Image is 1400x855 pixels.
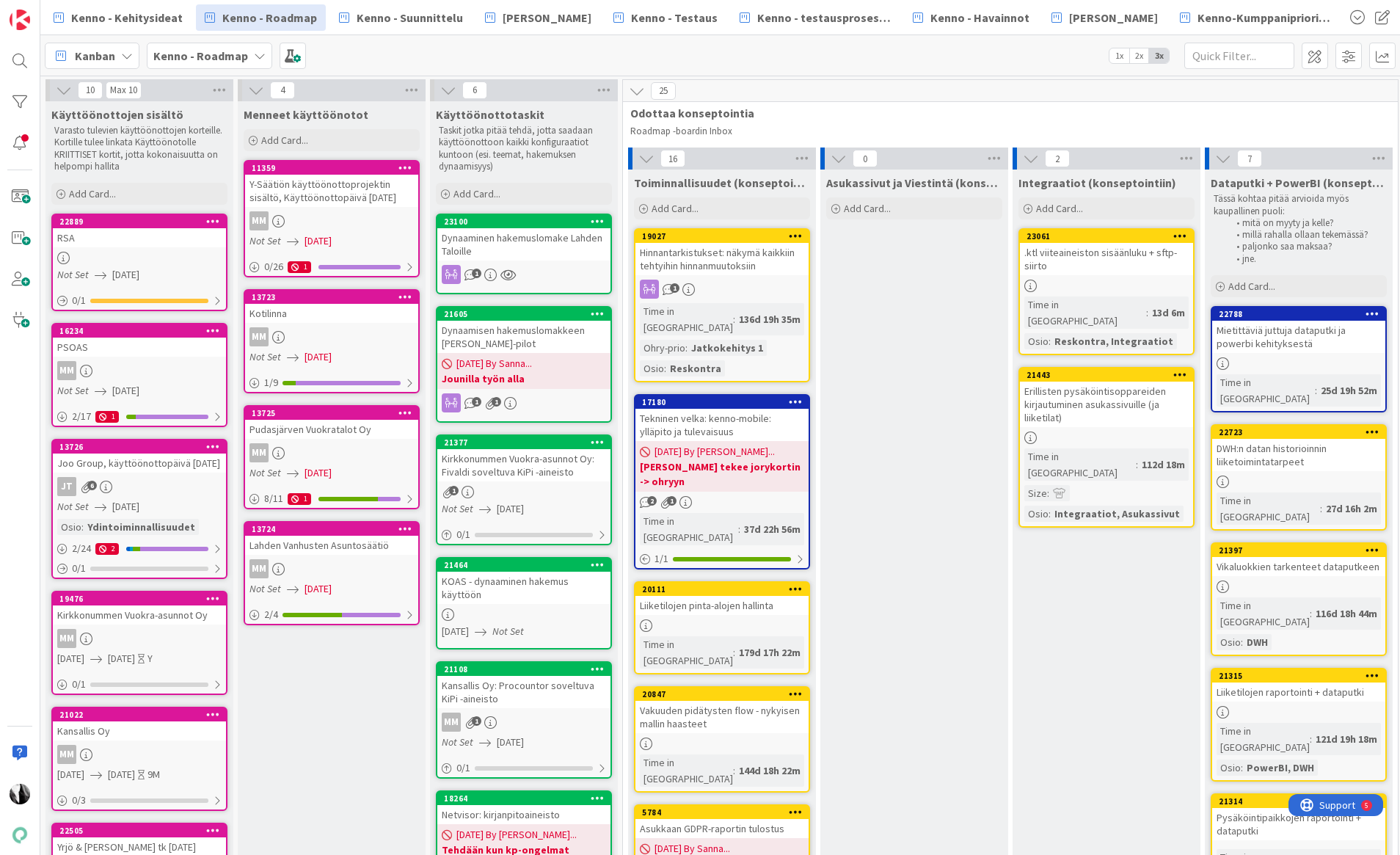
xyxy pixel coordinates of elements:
div: Integraatiot, Asukassivut [1051,506,1184,522]
b: [PERSON_NAME] tekee jorykortin -> ohryyn [640,459,804,489]
i: Not Set [57,268,89,281]
span: 2 / 17 [72,409,91,424]
i: Not Set [57,384,89,397]
i: Not Set [249,350,281,363]
i: Not Set [442,735,473,749]
span: 0 / 1 [456,760,470,776]
div: 2/242 [53,539,226,558]
div: Tekninen velka: kenno-mobile: ylläpito ja tulevaisuus [635,409,809,441]
span: : [81,519,84,535]
div: 8/111 [245,490,418,508]
i: Not Set [249,582,281,595]
div: 16234 [53,324,226,338]
input: Quick Filter... [1184,43,1294,69]
div: Vikaluokkien tarkenteet dataputkeen [1212,557,1385,576]
div: Netvisor: kirjanpitoaineisto [437,805,610,824]
div: MM [442,713,461,732]
div: 20847 [635,688,809,701]
img: KV [10,784,30,804]
span: : [1310,731,1312,747]
div: 23100 [444,217,610,227]
div: 2/4 [245,605,418,624]
span: Kenno - Kehitysideat [71,9,183,26]
div: Reskontra [666,360,725,376]
div: Liiketilojen pinta-alojen hallinta [635,596,809,615]
span: 1 [492,397,501,407]
span: Kenno - Testaus [631,9,718,26]
span: Add Card... [652,202,699,215]
div: 21022 [59,710,226,720]
div: Hinnantarkistukset: näkymä kaikkiin tehtyihin hinnanmuutoksiin [635,243,809,275]
div: .ktl viiteaineiston sisäänluku + sftp-siirto [1020,243,1193,275]
div: Kirkkonummen Vuokra-asunnot Oy [53,605,226,625]
span: 2 / 4 [264,607,278,622]
div: 23061.ktl viiteaineiston sisäänluku + sftp-siirto [1020,230,1193,275]
div: 13723 [245,291,418,304]
div: 9M [147,767,160,782]
div: PowerBI, DWH [1243,760,1318,776]
div: Kotilinna [245,304,418,323]
div: 13726 [59,442,226,452]
div: 20111 [642,584,809,594]
div: 112d 18m [1138,456,1189,473]
div: Ydintoiminnallisuudet [84,519,199,535]
a: 19027Hinnantarkistukset: näkymä kaikkiin tehtyihin hinnanmuutoksiinTime in [GEOGRAPHIC_DATA]:136d... [634,228,810,382]
div: 22889 [59,217,226,227]
div: DWH [1243,634,1272,650]
div: Size [1024,485,1047,501]
a: 22788Mietittäviä juttuja dataputki ja powerbi kehityksestäTime in [GEOGRAPHIC_DATA]:25d 19h 52m [1211,306,1387,412]
div: 23100Dynaaminen hakemuslomake Lahden Taloille [437,215,610,261]
div: MM [249,443,269,462]
span: [DATE] [305,233,332,249]
a: 13723KotilinnaMMNot Set[DATE]1/9 [244,289,420,393]
a: 23061.ktl viiteaineiston sisäänluku + sftp-siirtoTime in [GEOGRAPHIC_DATA]:13d 6mOsio:Reskontra, ... [1018,228,1195,355]
span: [DATE] [442,624,469,639]
div: Mietittäviä juttuja dataputki ja powerbi kehityksestä [1212,321,1385,353]
div: 22723 [1219,427,1385,437]
span: Kenno - Roadmap [222,9,317,26]
span: [DATE] [305,465,332,481]
div: MM [53,629,226,648]
div: 13724Lahden Vanhusten Asuntosäätiö [245,523,418,555]
div: Time in [GEOGRAPHIC_DATA] [640,754,733,787]
div: JT [57,477,76,496]
span: Add Card... [453,187,500,200]
div: Time in [GEOGRAPHIC_DATA] [640,636,733,669]
span: 0 / 26 [264,259,283,274]
span: 1 / 1 [655,551,668,567]
span: : [1241,760,1243,776]
div: 22889 [53,215,226,228]
div: 1 [288,493,311,505]
a: Kenno-Kumppanipriorisointi [1171,4,1340,31]
span: 1 [472,397,481,407]
div: 1 [95,411,119,423]
div: Ohry-prio [640,340,685,356]
div: Time in [GEOGRAPHIC_DATA] [1217,723,1310,755]
span: [PERSON_NAME] [503,9,591,26]
div: 21315 [1212,669,1385,683]
span: 0 / 1 [72,677,86,692]
a: 11359Y-Säätiön käyttöönottoprojektin sisältö, Käyttöönottopäivä [DATE]MMNot Set[DATE]0/261 [244,160,420,277]
span: : [1136,456,1138,473]
div: Erillisten pysäköintisoppareiden kirjautuminen asukassivuille (ja liiketilat) [1020,382,1193,427]
a: 21605Dynaamisen hakemuslomakkeen [PERSON_NAME]-pilot[DATE] By Sanna...Jounilla työn alla [436,306,612,423]
div: 22788Mietittäviä juttuja dataputki ja powerbi kehityksestä [1212,308,1385,353]
div: 18264Netvisor: kirjanpitoaineisto [437,792,610,824]
div: 13d 6m [1148,305,1189,321]
div: 22788 [1219,309,1385,319]
div: 22723 [1212,426,1385,439]
div: 21108 [437,663,610,676]
span: Kenno-Kumppanipriorisointi [1197,9,1331,26]
div: 11359 [245,161,418,175]
span: 0 / 3 [72,793,86,808]
div: 11359Y-Säätiön käyttöönottoprojektin sisältö, Käyttöönottopäivä [DATE] [245,161,418,207]
div: 21605Dynaamisen hakemuslomakkeen [PERSON_NAME]-pilot [437,308,610,353]
div: 13723Kotilinna [245,291,418,323]
div: 21108Kansallis Oy: Procountor soveltuva KiPi -aineisto [437,663,610,708]
div: 13725 [252,408,418,418]
div: Time in [GEOGRAPHIC_DATA] [1217,374,1315,407]
div: MM [53,745,226,764]
span: [DATE] [112,499,139,514]
div: PSOAS [53,338,226,357]
div: Osio [1024,333,1049,349]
